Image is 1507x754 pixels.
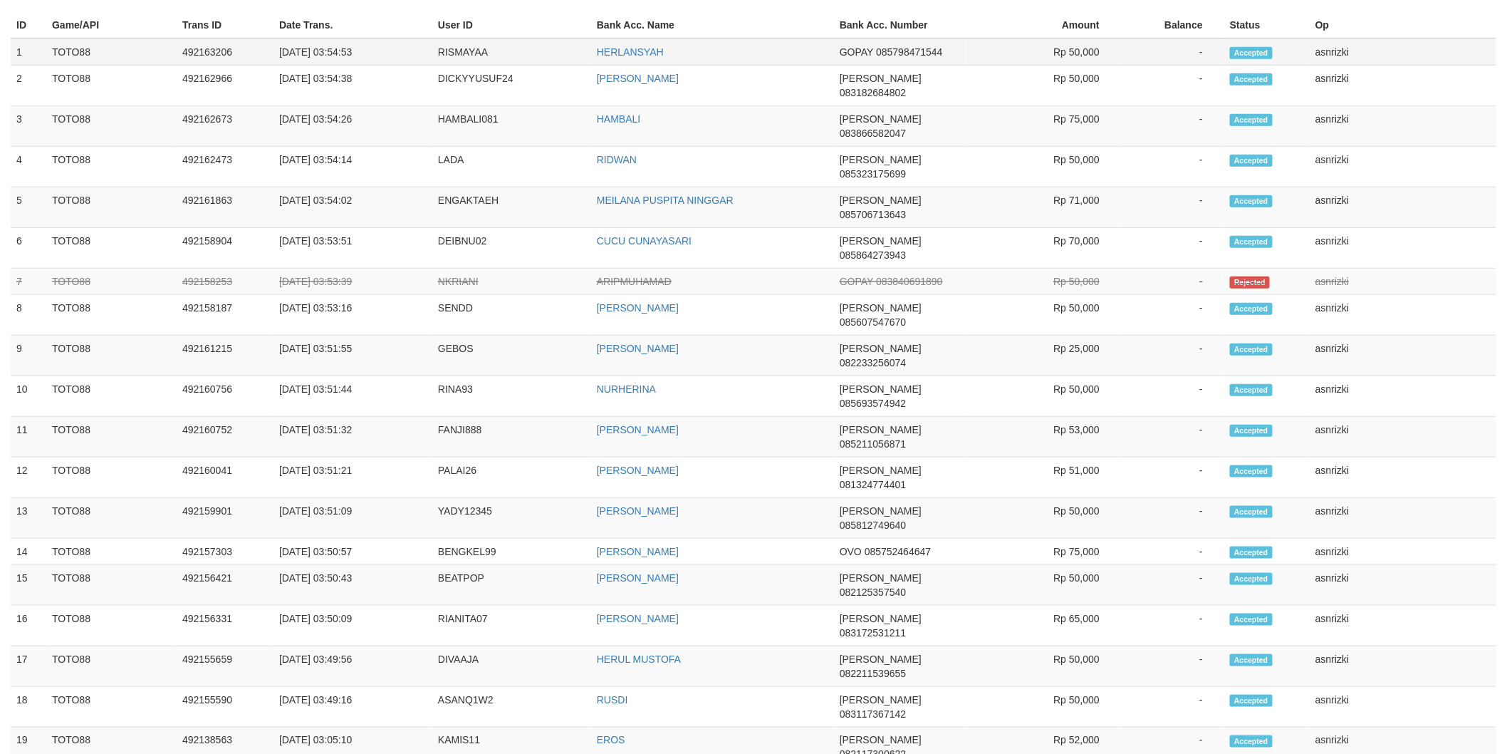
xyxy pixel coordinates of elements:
[46,228,177,269] td: TOTO88
[46,376,177,417] td: TOTO88
[966,565,1121,606] td: Rp 50,000
[840,479,906,490] span: Copy 081324774401 to clipboard
[597,113,640,125] a: HAMBALI
[11,295,46,336] td: 8
[177,187,273,228] td: 492161863
[1121,498,1224,539] td: -
[11,269,46,295] td: 7
[966,38,1121,66] td: Rp 50,000
[1310,269,1496,295] td: asnrizki
[432,606,591,646] td: RIANITA07
[1230,654,1273,666] span: Accepted
[177,38,273,66] td: 492163206
[11,376,46,417] td: 10
[46,539,177,565] td: TOTO88
[966,147,1121,187] td: Rp 50,000
[1310,498,1496,539] td: asnrizki
[432,376,591,417] td: RINA93
[1310,66,1496,106] td: asnrizki
[177,565,273,606] td: 492156421
[597,465,679,476] a: [PERSON_NAME]
[1230,155,1273,167] span: Accepted
[1230,384,1273,396] span: Accepted
[11,147,46,187] td: 4
[432,417,591,458] td: FANJI888
[597,654,681,665] a: HERUL MUSTOFA
[273,38,432,66] td: [DATE] 03:54:53
[432,106,591,147] td: HAMBALI081
[432,565,591,606] td: BEATPOP
[177,66,273,106] td: 492162966
[966,539,1121,565] td: Rp 75,000
[840,302,922,314] span: [PERSON_NAME]
[597,235,692,247] a: CUCU CUNAYASARI
[1121,539,1224,565] td: -
[597,546,679,557] a: [PERSON_NAME]
[1121,376,1224,417] td: -
[597,302,679,314] a: [PERSON_NAME]
[432,66,591,106] td: DICKYYUSUF24
[1121,147,1224,187] td: -
[46,336,177,376] td: TOTO88
[834,12,966,38] th: Bank Acc. Number
[177,228,273,269] td: 492158904
[273,187,432,228] td: [DATE] 03:54:02
[177,458,273,498] td: 492160041
[840,572,922,584] span: [PERSON_NAME]
[432,336,591,376] td: GEBOS
[840,168,906,180] span: Copy 085323175699 to clipboard
[840,398,906,409] span: Copy 085693574942 to clipboard
[432,458,591,498] td: PALAI26
[966,187,1121,228] td: Rp 71,000
[1230,344,1273,356] span: Accepted
[1121,228,1224,269] td: -
[840,276,873,287] span: GOPAY
[273,498,432,539] td: [DATE] 03:51:09
[597,424,679,435] a: [PERSON_NAME]
[840,154,922,165] span: [PERSON_NAME]
[273,147,432,187] td: [DATE] 03:54:14
[966,336,1121,376] td: Rp 25,000
[1121,12,1224,38] th: Balance
[11,12,46,38] th: ID
[1121,417,1224,458] td: -
[273,376,432,417] td: [DATE] 03:51:44
[1121,269,1224,295] td: -
[966,12,1121,38] th: Amount
[273,606,432,646] td: [DATE] 03:50:09
[840,694,922,706] span: [PERSON_NAME]
[840,627,906,639] span: Copy 083172531211 to clipboard
[840,587,906,598] span: Copy 082125357540 to clipboard
[177,687,273,728] td: 492155590
[177,539,273,565] td: 492157303
[1310,12,1496,38] th: Op
[1121,687,1224,728] td: -
[1230,573,1273,585] span: Accepted
[432,539,591,565] td: BENGKEL99
[1224,12,1310,38] th: Status
[840,209,906,220] span: Copy 085706713643 to clipboard
[1230,735,1273,748] span: Accepted
[432,228,591,269] td: DEIBNU02
[1121,106,1224,147] td: -
[840,438,906,450] span: Copy 085211056871 to clipboard
[966,606,1121,646] td: Rp 65,000
[46,147,177,187] td: TOTO88
[273,417,432,458] td: [DATE] 03:51:32
[597,735,625,746] a: EROS
[1230,465,1273,477] span: Accepted
[273,66,432,106] td: [DATE] 03:54:38
[46,12,177,38] th: Game/API
[865,546,931,557] span: Copy 085752464647 to clipboard
[840,613,922,624] span: [PERSON_NAME]
[597,613,679,624] a: [PERSON_NAME]
[273,687,432,728] td: [DATE] 03:49:16
[1121,295,1224,336] td: -
[840,668,906,679] span: Copy 082211539655 to clipboard
[1230,195,1273,207] span: Accepted
[432,295,591,336] td: SENDD
[840,520,906,531] span: Copy 085812749640 to clipboard
[1310,106,1496,147] td: asnrizki
[840,316,906,328] span: Copy 085607547670 to clipboard
[1230,277,1270,289] span: Rejected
